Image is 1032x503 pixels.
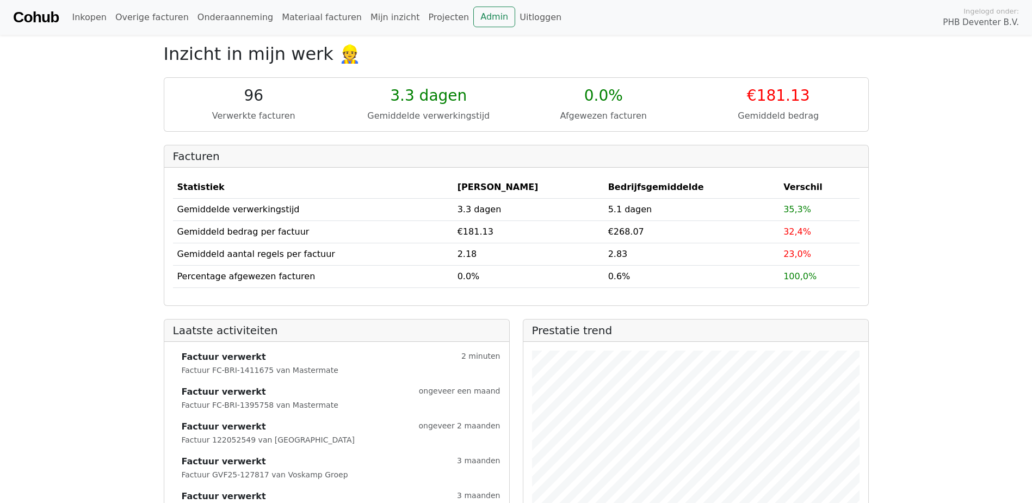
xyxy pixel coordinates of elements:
strong: Factuur verwerkt [182,490,266,503]
div: Afgewezen facturen [523,109,685,122]
span: 23,0% [783,249,811,259]
a: Cohub [13,4,59,30]
small: Factuur 122052549 van [GEOGRAPHIC_DATA] [182,435,355,444]
h2: Prestatie trend [532,324,860,337]
a: Mijn inzicht [366,7,424,28]
td: 2.18 [453,243,604,265]
a: Materiaal facturen [277,7,366,28]
span: 35,3% [783,204,811,214]
small: ongeveer een maand [419,385,500,398]
td: 2.83 [604,243,780,265]
strong: Factuur verwerkt [182,351,266,364]
td: €181.13 [453,220,604,243]
td: Percentage afgewezen facturen [173,265,453,287]
td: Gemiddeld bedrag per factuur [173,220,453,243]
span: 100,0% [783,271,817,281]
a: Overige facturen [111,7,193,28]
a: Inkopen [67,7,110,28]
td: 0.6% [604,265,780,287]
div: 0.0% [523,87,685,105]
span: 32,4% [783,226,811,237]
a: Projecten [424,7,473,28]
a: Admin [473,7,515,27]
td: 0.0% [453,265,604,287]
th: Verschil [779,176,859,199]
h2: Facturen [173,150,860,163]
small: Factuur FC-BRI-1411675 van Mastermate [182,366,338,375]
td: Gemiddelde verwerkingstijd [173,198,453,220]
small: Factuur GVF25-127817 van Voskamp Groep [182,470,348,479]
h2: Inzicht in mijn werk 👷 [164,44,869,64]
a: Onderaanneming [193,7,277,28]
th: Statistiek [173,176,453,199]
td: 3.3 dagen [453,198,604,220]
strong: Factuur verwerkt [182,455,266,468]
div: 3.3 dagen [348,87,510,105]
td: Gemiddeld aantal regels per factuur [173,243,453,265]
td: 5.1 dagen [604,198,780,220]
div: Gemiddelde verwerkingstijd [348,109,510,122]
span: Ingelogd onder: [963,6,1019,16]
strong: Factuur verwerkt [182,385,266,398]
span: PHB Deventer B.V. [943,16,1019,29]
div: Gemiddeld bedrag [697,109,860,122]
td: €268.07 [604,220,780,243]
small: ongeveer 2 maanden [418,420,500,433]
strong: Factuur verwerkt [182,420,266,433]
a: Uitloggen [515,7,566,28]
small: 3 maanden [457,490,500,503]
small: 3 maanden [457,455,500,468]
h2: Laatste activiteiten [173,324,500,337]
th: Bedrijfsgemiddelde [604,176,780,199]
small: Factuur FC-BRI-1395758 van Mastermate [182,401,338,409]
th: [PERSON_NAME] [453,176,604,199]
div: Verwerkte facturen [173,109,335,122]
div: 96 [173,87,335,105]
div: €181.13 [697,87,860,105]
small: 2 minuten [461,351,500,364]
